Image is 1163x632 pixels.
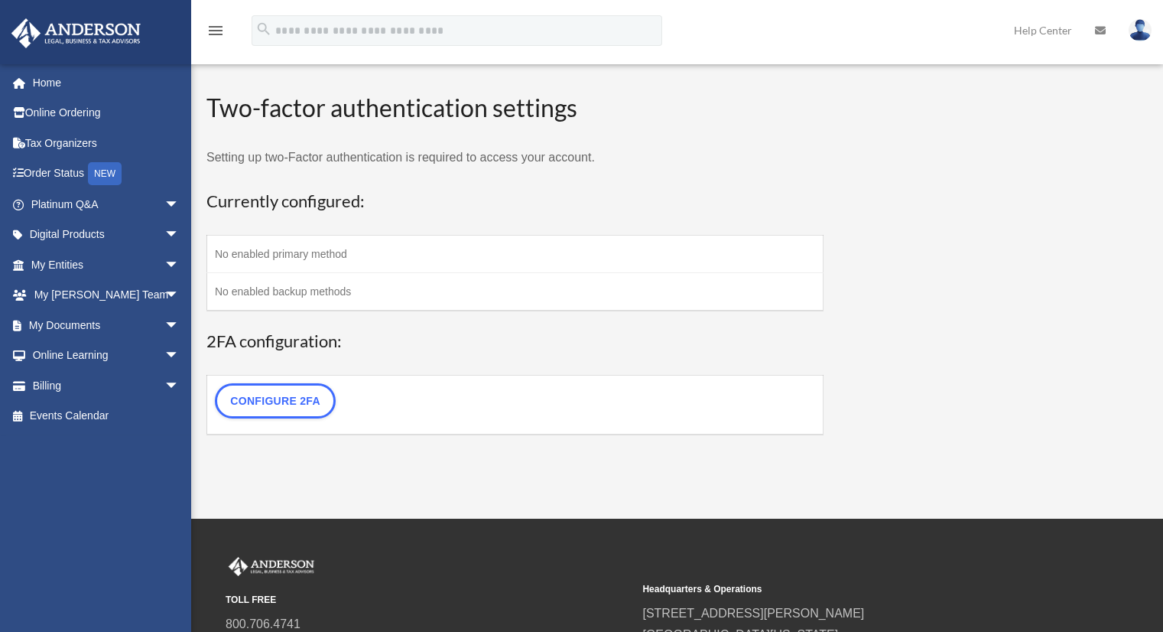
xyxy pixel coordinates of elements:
[11,280,203,311] a: My [PERSON_NAME] Teamarrow_drop_down
[11,98,203,129] a: Online Ordering
[206,21,225,40] i: menu
[206,330,824,353] h3: 2FA configuration:
[226,617,300,630] a: 800.706.4741
[207,272,824,311] td: No enabled backup methods
[11,310,203,340] a: My Documentsarrow_drop_down
[164,310,195,341] span: arrow_drop_down
[206,190,824,213] h3: Currently configured:
[642,607,864,620] a: [STREET_ADDRESS][PERSON_NAME]
[226,557,317,577] img: Anderson Advisors Platinum Portal
[206,27,225,40] a: menu
[11,370,203,401] a: Billingarrow_drop_down
[164,249,195,281] span: arrow_drop_down
[11,128,203,158] a: Tax Organizers
[215,383,336,419] a: Configure 2FA
[11,220,203,250] a: Digital Productsarrow_drop_down
[164,280,195,311] span: arrow_drop_down
[11,67,203,98] a: Home
[164,370,195,402] span: arrow_drop_down
[255,21,272,37] i: search
[206,91,824,125] h2: Two-factor authentication settings
[11,249,203,280] a: My Entitiesarrow_drop_down
[7,18,145,48] img: Anderson Advisors Platinum Portal
[207,235,824,272] td: No enabled primary method
[11,401,203,432] a: Events Calendar
[11,340,203,371] a: Online Learningarrow_drop_down
[642,582,1048,598] small: Headquarters & Operations
[11,189,203,220] a: Platinum Q&Aarrow_drop_down
[226,592,632,608] small: TOLL FREE
[164,220,195,251] span: arrow_drop_down
[88,162,122,185] div: NEW
[1129,19,1152,41] img: User Pic
[164,189,195,220] span: arrow_drop_down
[11,158,203,190] a: Order StatusNEW
[164,340,195,372] span: arrow_drop_down
[206,147,824,168] p: Setting up two-Factor authentication is required to access your account.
